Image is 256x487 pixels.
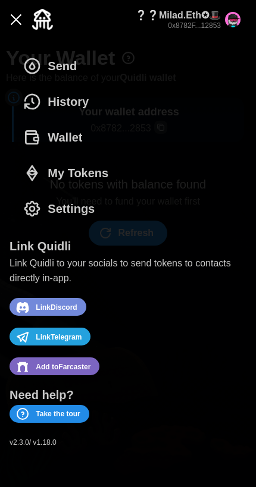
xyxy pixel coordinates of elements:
p: 0x8782F...12853 [135,21,221,31]
p: v 2.3.0 / v 1.18.0 [10,438,246,448]
h1: Need help? [10,387,74,403]
p: Link Quidli to your socials to send tokens to contacts directly in-app. [10,256,246,286]
p: ❔❔Milad.Eth✪🎩 [135,8,221,23]
button: History [10,84,108,120]
span: Settings [48,191,95,226]
span: History [48,84,89,119]
button: My Tokens [10,155,128,191]
button: Add to #7c65c1 [10,357,99,375]
span: Link Telegram [36,329,82,345]
button: Link Telegram account [10,328,90,345]
button: Settings [10,191,114,227]
span: Send [48,49,77,83]
button: Link Discord account [10,298,86,316]
span: Add to Farcaster [36,359,90,375]
button: Wallet [10,120,102,155]
img: Quidli [32,9,53,30]
h1: Link Quidli [10,238,71,254]
span: My Tokens [48,156,108,190]
button: Send [10,48,96,84]
span: Take the tour [36,406,80,422]
span: Link Discord [36,300,77,315]
img: original [225,12,241,27]
button: Take the tour [10,405,89,423]
span: Wallet [48,120,82,155]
